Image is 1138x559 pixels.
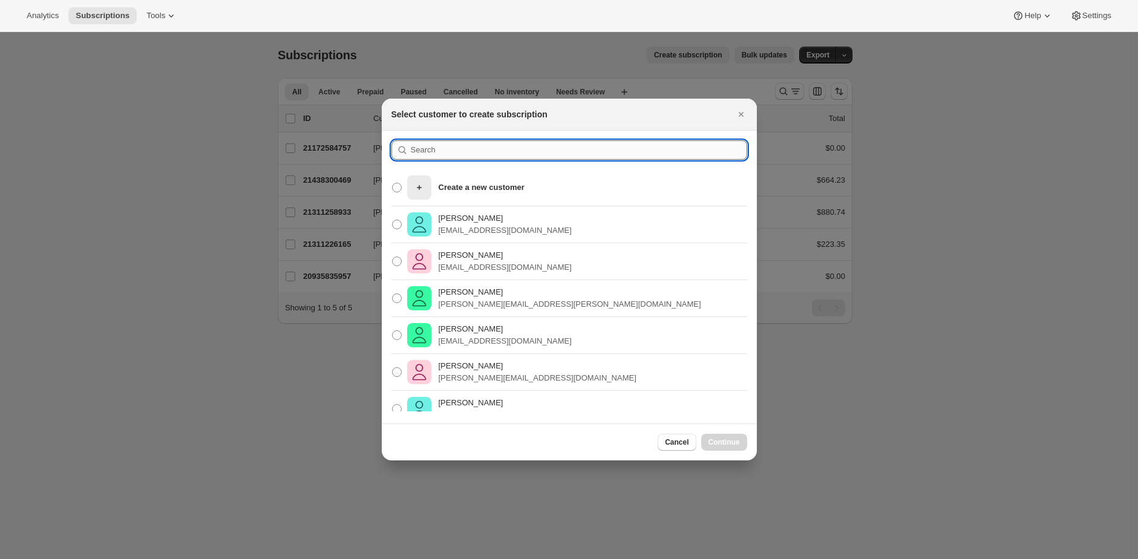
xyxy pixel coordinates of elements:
p: [PERSON_NAME] [439,249,572,261]
span: Tools [146,11,165,21]
button: Analytics [19,7,66,24]
button: Settings [1063,7,1119,24]
p: [PERSON_NAME][EMAIL_ADDRESS][DOMAIN_NAME] [439,372,636,384]
button: Close [733,106,750,123]
h2: Select customer to create subscription [391,108,548,120]
input: Search [411,140,747,160]
p: [PERSON_NAME] [439,360,636,372]
span: Cancel [665,437,688,447]
p: Create a new customer [439,181,525,194]
button: Tools [139,7,185,24]
p: [EMAIL_ADDRESS][DOMAIN_NAME] [439,261,572,273]
p: [PERSON_NAME] [439,212,572,224]
button: Help [1005,7,1060,24]
p: [EMAIL_ADDRESS][DOMAIN_NAME] [439,224,572,237]
span: Settings [1082,11,1111,21]
p: [PERSON_NAME] [439,323,572,335]
span: Subscriptions [76,11,129,21]
p: [PERSON_NAME] [439,286,701,298]
span: Analytics [27,11,59,21]
button: Subscriptions [68,7,137,24]
button: Cancel [658,434,696,451]
span: Help [1024,11,1041,21]
p: [EMAIL_ADDRESS][DOMAIN_NAME] [439,335,572,347]
p: [PERSON_NAME][EMAIL_ADDRESS][PERSON_NAME][DOMAIN_NAME] [439,298,701,310]
p: [PERSON_NAME] [439,397,572,409]
p: [EMAIL_ADDRESS][DOMAIN_NAME] [439,409,572,421]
